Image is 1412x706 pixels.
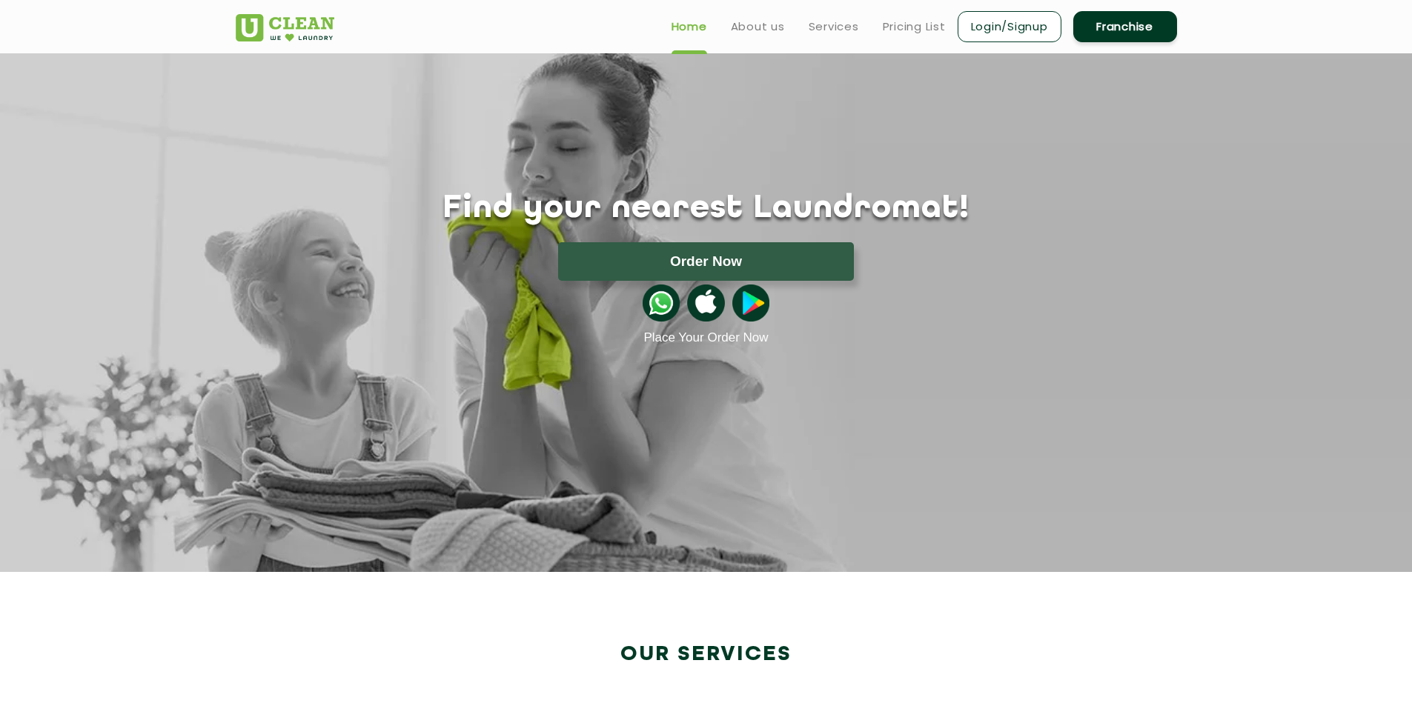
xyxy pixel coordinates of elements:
a: Franchise [1073,11,1177,42]
button: Order Now [558,242,854,281]
img: playstoreicon.png [732,284,769,322]
a: Place Your Order Now [643,330,768,345]
img: UClean Laundry and Dry Cleaning [236,14,334,41]
a: Home [672,18,707,36]
img: apple-icon.png [687,284,724,322]
img: whatsappicon.png [643,284,680,322]
h2: Our Services [236,642,1177,667]
a: About us [731,18,785,36]
a: Pricing List [883,18,946,36]
a: Services [809,18,859,36]
a: Login/Signup [958,11,1061,42]
h1: Find your nearest Laundromat! [225,190,1188,227]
